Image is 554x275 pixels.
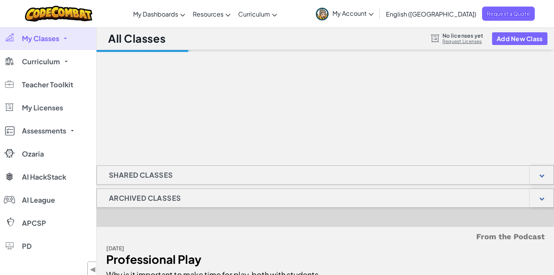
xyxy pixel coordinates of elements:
[129,3,189,24] a: My Dashboards
[90,264,96,275] span: ◀
[442,32,483,38] span: No licenses yet
[22,104,63,111] span: My Licenses
[22,58,60,65] span: Curriculum
[442,38,483,45] a: Request Licenses
[22,127,66,134] span: Assessments
[22,35,59,42] span: My Classes
[332,9,374,17] span: My Account
[106,243,320,254] div: [DATE]
[97,165,185,185] h1: Shared Classes
[382,3,480,24] a: English ([GEOGRAPHIC_DATA])
[482,7,535,21] a: Request a Quote
[97,188,193,208] h1: Archived Classes
[106,254,320,265] div: Professional Play
[22,173,66,180] span: AI HackStack
[189,3,234,24] a: Resources
[193,10,224,18] span: Resources
[234,3,281,24] a: Curriculum
[316,8,329,20] img: avatar
[25,6,92,22] img: CodeCombat logo
[106,231,545,243] h5: From the Podcast
[133,10,178,18] span: My Dashboards
[22,197,55,203] span: AI League
[22,150,44,157] span: Ozaria
[312,2,377,26] a: My Account
[492,32,547,45] button: Add New Class
[386,10,476,18] span: English ([GEOGRAPHIC_DATA])
[108,31,165,46] h1: All Classes
[238,10,270,18] span: Curriculum
[22,81,73,88] span: Teacher Toolkit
